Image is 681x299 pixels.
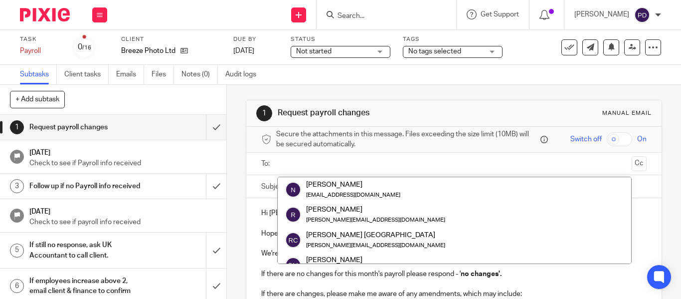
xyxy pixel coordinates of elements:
[306,205,445,215] div: [PERSON_NAME]
[637,134,647,144] span: On
[261,289,647,299] p: If there are changes, please make me aware of any amendments, which may include:
[10,179,24,193] div: 3
[29,158,217,168] p: Check to see if Payroll info received
[20,46,60,56] div: Payroll
[285,182,301,198] img: svg%3E
[29,120,141,135] h1: Request payroll changes
[306,192,400,198] small: [EMAIL_ADDRESS][DOMAIN_NAME]
[403,35,503,43] label: Tags
[306,180,400,190] div: [PERSON_NAME]
[306,255,400,265] div: [PERSON_NAME]
[461,271,502,278] strong: no changes'.
[261,249,647,259] p: We're preparing payroll for August.
[261,208,647,218] p: Hi [PERSON_NAME],
[29,274,141,299] h1: If employees increase above 2, email client & finance to confirm
[261,269,647,279] p: If there are no changes for this month's payroll please respond - '
[64,65,109,84] a: Client tasks
[574,9,629,19] p: [PERSON_NAME]
[481,11,519,18] span: Get Support
[20,35,60,43] label: Task
[29,145,217,158] h1: [DATE]
[306,217,445,223] small: [PERSON_NAME][EMAIL_ADDRESS][DOMAIN_NAME]
[233,35,278,43] label: Due by
[602,109,652,117] div: Manual email
[152,65,174,84] a: Files
[256,105,272,121] div: 1
[10,244,24,258] div: 5
[632,156,647,171] button: Cc
[634,7,650,23] img: svg%3E
[285,207,301,223] img: svg%3E
[408,48,461,55] span: No tags selected
[261,182,287,192] label: Subject:
[10,279,24,293] div: 6
[121,35,221,43] label: Client
[306,230,445,240] div: [PERSON_NAME] [GEOGRAPHIC_DATA]
[225,65,264,84] a: Audit logs
[233,47,254,54] span: [DATE]
[29,238,141,263] h1: If still no response, ask UK Accountant to call client.
[337,12,426,21] input: Search
[78,41,91,53] div: 0
[276,129,538,150] span: Secure the attachments in this message. Files exceeding the size limit (10MB) will be secured aut...
[285,232,301,248] img: svg%3E
[291,35,390,43] label: Status
[121,46,175,56] p: Breeze Photo Ltd
[20,65,57,84] a: Subtasks
[29,179,141,194] h1: Follow up if no Payroll info received
[29,204,217,217] h1: [DATE]
[296,48,332,55] span: Not started
[261,159,272,169] label: To:
[306,243,445,248] small: [PERSON_NAME][EMAIL_ADDRESS][DOMAIN_NAME]
[278,108,475,118] h1: Request payroll changes
[10,91,65,108] button: + Add subtask
[285,257,301,273] img: svg%3E
[181,65,218,84] a: Notes (0)
[10,120,24,134] div: 1
[82,45,91,50] small: /16
[570,134,602,144] span: Switch off
[261,229,647,239] p: Hope you're well!
[29,217,217,227] p: Check to see if payroll info received
[116,65,144,84] a: Emails
[20,8,70,21] img: Pixie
